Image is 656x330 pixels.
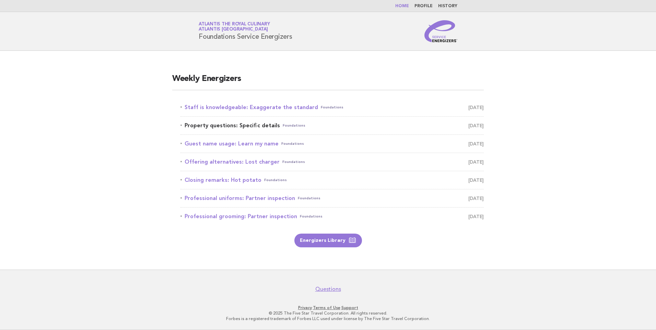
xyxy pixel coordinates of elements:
[468,139,484,149] span: [DATE]
[300,212,323,221] span: Foundations
[321,103,343,112] span: Foundations
[294,234,362,247] a: Energizers Library
[199,22,270,32] a: Atlantis the Royal CulinaryAtlantis [GEOGRAPHIC_DATA]
[468,193,484,203] span: [DATE]
[281,139,304,149] span: Foundations
[414,4,433,8] a: Profile
[180,157,484,167] a: Offering alternatives: Lost chargerFoundations [DATE]
[298,305,312,310] a: Privacy
[298,193,320,203] span: Foundations
[118,316,538,321] p: Forbes is a registered trademark of Forbes LLC used under license by The Five Star Travel Corpora...
[424,20,457,42] img: Service Energizers
[264,175,287,185] span: Foundations
[468,175,484,185] span: [DATE]
[180,103,484,112] a: Staff is knowledgeable: Exaggerate the standardFoundations [DATE]
[180,212,484,221] a: Professional grooming: Partner inspectionFoundations [DATE]
[282,157,305,167] span: Foundations
[180,139,484,149] a: Guest name usage: Learn my nameFoundations [DATE]
[283,121,305,130] span: Foundations
[395,4,409,8] a: Home
[341,305,358,310] a: Support
[118,310,538,316] p: © 2025 The Five Star Travel Corporation. All rights reserved.
[438,4,457,8] a: History
[172,73,484,90] h2: Weekly Energizers
[180,193,484,203] a: Professional uniforms: Partner inspectionFoundations [DATE]
[118,305,538,310] p: · ·
[199,22,292,40] h1: Foundations Service Energizers
[180,121,484,130] a: Property questions: Specific detailsFoundations [DATE]
[468,212,484,221] span: [DATE]
[199,27,268,32] span: Atlantis [GEOGRAPHIC_DATA]
[468,103,484,112] span: [DATE]
[315,286,341,293] a: Questions
[468,157,484,167] span: [DATE]
[313,305,340,310] a: Terms of Use
[468,121,484,130] span: [DATE]
[180,175,484,185] a: Closing remarks: Hot potatoFoundations [DATE]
